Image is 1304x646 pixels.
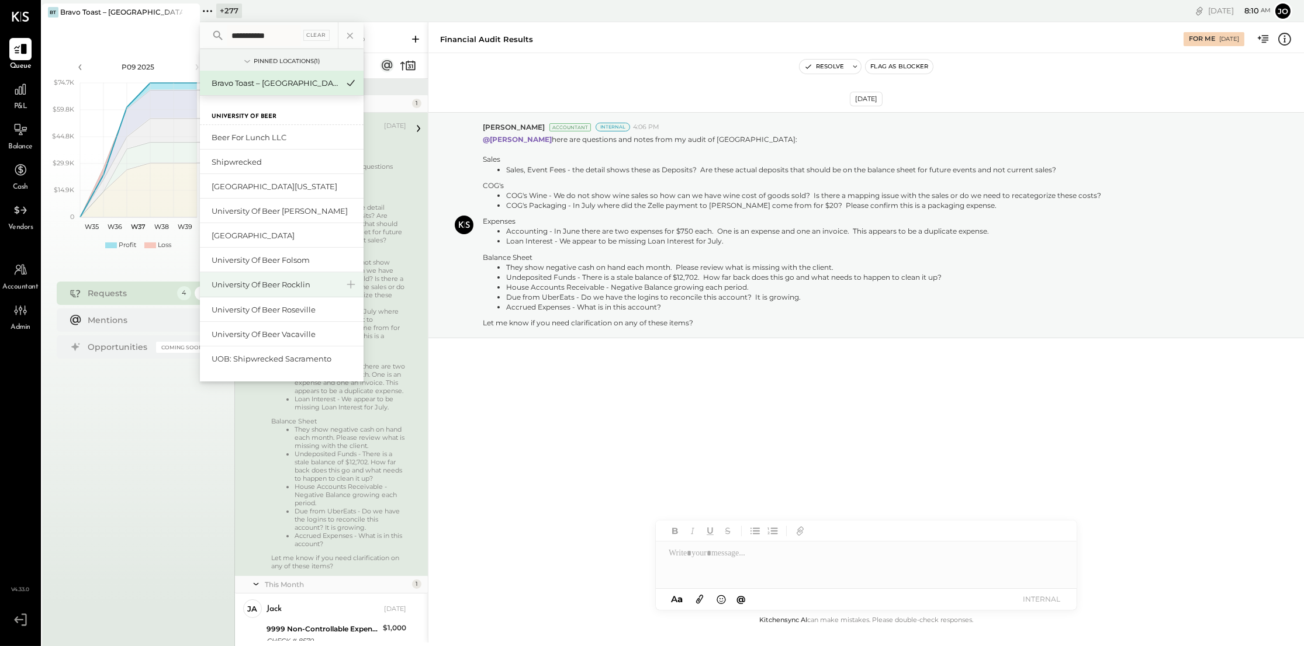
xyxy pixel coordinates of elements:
[549,123,591,131] div: Accountant
[483,318,1101,328] div: Let me know if you need clarification on any of these items?
[383,622,406,634] div: $1,000
[212,230,358,241] div: [GEOGRAPHIC_DATA]
[506,272,1101,282] li: Undeposited Funds - There is a stale balance of $12,702. How far back does this go and what needs...
[177,286,191,300] div: 4
[596,123,630,131] div: Internal
[212,304,358,315] div: University of Beer Roseville
[483,154,1101,164] div: Sales
[800,60,849,74] button: Resolve
[1219,35,1239,43] div: [DATE]
[212,181,358,192] div: [GEOGRAPHIC_DATA][US_STATE]
[89,62,188,72] div: P09 2025
[54,78,74,86] text: $74.7K
[3,282,39,293] span: Accountant
[1274,2,1292,20] button: Jo
[85,223,99,231] text: W35
[88,314,203,326] div: Mentions
[1,259,40,293] a: Accountant
[506,302,1101,312] li: Accrued Expenses - What is in this account?
[677,593,683,605] span: a
[506,236,1101,246] li: Loan Interest - We appear to be missing Loan Interest for July.
[483,252,1101,262] div: Balance Sheet
[506,200,1101,210] li: COG's Packaging - In July where did the Zelle payment to [PERSON_NAME] come from for $20? Please ...
[483,180,1101,190] div: COG's
[156,342,209,353] div: Coming Soon
[506,262,1101,272] li: They show negative cash on hand each month. Please review what is missing with the client.
[70,213,74,221] text: 0
[254,57,320,65] div: Pinned Locations ( 1 )
[248,603,258,614] div: ja
[131,223,146,231] text: W37
[52,132,74,140] text: $44.8K
[265,579,409,589] div: This Month
[53,105,74,113] text: $59.8K
[633,123,659,132] span: 4:06 PM
[748,523,763,539] button: Unordered List
[54,186,74,194] text: $14.9K
[212,157,358,168] div: Shipwrecked
[506,190,1101,200] li: COG's Wine - We do not show wine sales so how can we have wine cost of goods sold? Is there a map...
[10,61,32,72] span: Queue
[412,99,421,108] div: 1
[1018,591,1065,607] button: INTERNAL
[295,507,406,532] li: Due from UberEats - Do we have the logins to reconcile this account? It is growing.
[212,206,358,217] div: University of Beer [PERSON_NAME]
[1208,5,1271,16] div: [DATE]
[412,579,421,589] div: 1
[384,605,406,614] div: [DATE]
[13,182,28,193] span: Cash
[667,523,683,539] button: Bold
[793,523,808,539] button: Add URL
[212,78,338,89] div: Bravo Toast – [GEOGRAPHIC_DATA]
[14,102,27,112] span: P&L
[11,322,30,333] span: Admin
[506,292,1101,302] li: Due from UberEats - Do we have the logins to reconcile this account? It is growing.
[1,299,40,333] a: Admin
[506,165,1101,175] li: Sales, Event Fees - the detail shows these as Deposits? Are these actual deposits that should be ...
[119,241,136,250] div: Profit
[1,78,40,112] a: P&L
[736,593,746,605] span: @
[108,223,122,231] text: W36
[1,119,40,152] a: Balance
[720,523,735,539] button: Strikethrough
[154,223,169,231] text: W38
[506,282,1101,292] li: House Accounts Receivable - Negative Balance growing each period.
[850,92,883,106] div: [DATE]
[8,223,33,233] span: Vendors
[303,30,330,41] div: Clear
[158,241,171,250] div: Loss
[1194,5,1205,17] div: copy link
[1189,34,1215,44] div: For Me
[733,592,749,606] button: @
[1,199,40,233] a: Vendors
[1,159,40,193] a: Cash
[60,7,182,17] div: Bravo Toast – [GEOGRAPHIC_DATA]
[295,425,406,450] li: They show negative cash on hand each month. Please review what is missing with the client.
[212,132,358,143] div: Beer for Lunch LLC
[271,554,406,570] div: Let me know if you need clarification on any of these items?
[703,523,718,539] button: Underline
[866,60,933,74] button: Flag as Blocker
[295,532,406,548] li: Accrued Expenses - What is in this account?
[506,226,1101,236] li: Accounting - In June there are two expenses for $750 each. One is an expense and one an invoice. ...
[212,329,358,340] div: University of Beer Vacaville
[295,450,406,482] li: Undeposited Funds - There is a stale balance of $12,702. How far back does this go and what needs...
[271,417,406,425] div: Balance Sheet
[53,159,74,167] text: $29.9K
[212,353,358,364] div: UOB: Shipwrecked Sacramento
[667,593,686,606] button: Aa
[178,223,192,231] text: W39
[195,286,209,300] div: 1
[212,113,276,121] label: University of Beer
[216,4,242,18] div: + 277
[483,134,1101,328] p: here are questions and notes from my audit of [GEOGRAPHIC_DATA]:
[295,395,406,411] li: Loan Interest - We appear to be missing Loan Interest for July.
[765,523,780,539] button: Ordered List
[440,34,533,45] div: Financial Audit Results
[1,38,40,72] a: Queue
[483,216,1101,226] div: Expenses
[212,279,338,290] div: University of Beer Rocklin
[88,287,171,299] div: Requests
[267,623,379,635] div: 9999 Non-Controllable Expenses:Other Income and Expenses:To Be Classified P&L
